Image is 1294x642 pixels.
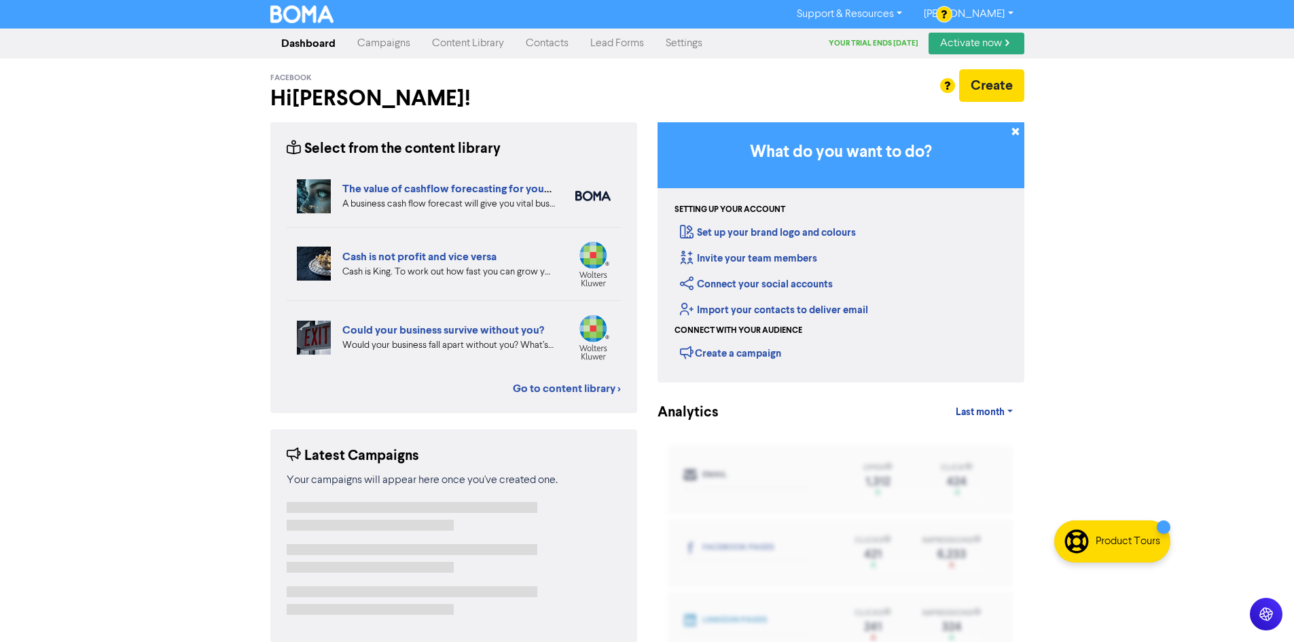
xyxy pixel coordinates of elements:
[346,30,421,57] a: Campaigns
[675,204,785,216] div: Setting up your account
[579,30,655,57] a: Lead Forms
[287,139,501,160] div: Select from the content library
[658,402,702,423] div: Analytics
[680,278,833,291] a: Connect your social accounts
[287,472,621,488] div: Your campaigns will appear here once you've created one.
[270,73,312,83] span: Facebook
[680,304,868,317] a: Import your contacts to deliver email
[829,38,929,50] div: Your trial ends [DATE]
[1226,577,1294,642] iframe: Chat Widget
[342,323,544,337] a: Could your business survive without you?
[342,182,592,196] a: The value of cashflow forecasting for your business
[270,86,637,111] h2: Hi [PERSON_NAME] !
[680,226,856,239] a: Set up your brand logo and colours
[575,315,611,360] img: wolterskluwer
[342,338,555,353] div: Would your business fall apart without you? What’s your Plan B in case of accident, illness, or j...
[913,3,1024,25] a: [PERSON_NAME]
[342,265,555,279] div: Cash is King. To work out how fast you can grow your business, you need to look at your projected...
[786,3,913,25] a: Support & Resources
[959,69,1024,102] button: Create
[270,30,346,57] a: Dashboard
[287,446,419,467] div: Latest Campaigns
[658,122,1024,382] div: Getting Started in BOMA
[575,241,611,287] img: wolterskluwer
[956,406,1005,418] span: Last month
[513,380,621,397] a: Go to content library >
[342,197,555,211] div: A business cash flow forecast will give you vital business intelligence to help you scenario-plan...
[421,30,515,57] a: Content Library
[929,33,1024,54] a: Activate now
[675,325,802,337] div: Connect with your audience
[270,5,334,23] img: BOMA Logo
[680,252,817,265] a: Invite your team members
[680,342,781,363] div: Create a campaign
[678,143,1004,162] h3: What do you want to do?
[945,399,1024,426] a: Last month
[342,250,497,264] a: Cash is not profit and vice versa
[515,30,579,57] a: Contacts
[575,191,611,201] img: boma_accounting
[655,30,713,57] a: Settings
